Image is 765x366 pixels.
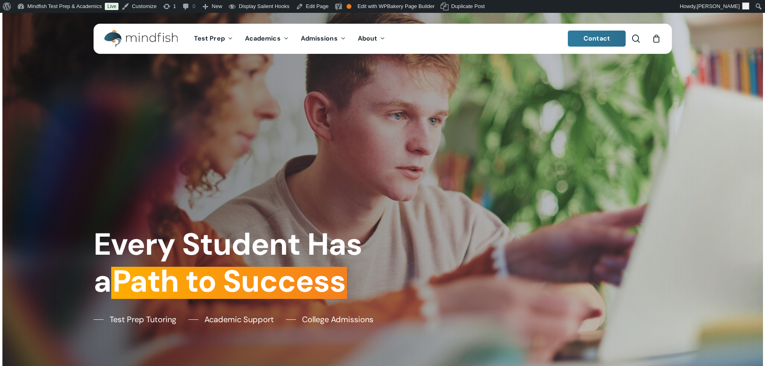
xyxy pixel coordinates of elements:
nav: Main Menu [188,24,391,54]
div: OK [347,4,351,9]
a: Academic Support [188,313,274,325]
a: Cart [652,34,661,43]
span: Test Prep [194,34,225,43]
a: Contact [568,31,626,47]
span: Academics [245,34,281,43]
span: Contact [583,34,610,43]
a: About [352,35,392,42]
a: Academics [239,35,295,42]
header: Main Menu [94,24,672,54]
a: Test Prep Tutoring [94,313,176,325]
a: Live [105,3,118,10]
span: Admissions [301,34,338,43]
em: Path to Success [111,261,347,301]
span: Test Prep Tutoring [110,313,176,325]
h1: Every Student Has a [94,226,377,300]
a: Admissions [295,35,352,42]
span: [PERSON_NAME] [697,3,740,9]
iframe: Chatbot [712,313,754,355]
a: Test Prep [188,35,239,42]
span: College Admissions [302,313,373,325]
span: Academic Support [204,313,274,325]
span: About [358,34,377,43]
a: College Admissions [286,313,373,325]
